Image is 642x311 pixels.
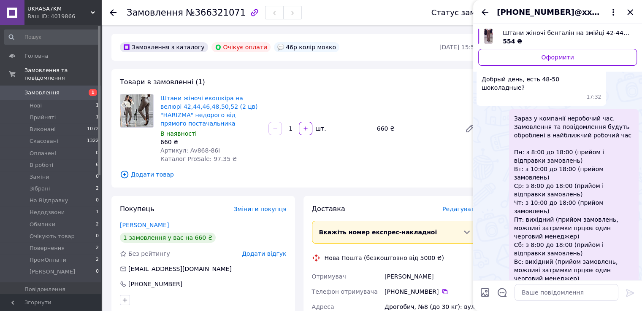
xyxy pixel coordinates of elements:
[160,95,257,127] a: Штани жіночі екошкіра на велюрі 42,44,46,48,50,52 (2 цв) "HARIZMA" недорого від прямого постачаль...
[478,49,637,66] a: Оформити
[24,286,65,293] span: Повідомлення
[383,269,480,284] div: [PERSON_NAME]
[87,126,99,133] span: 1072
[96,114,99,121] span: 1
[4,29,100,45] input: Пошук
[442,206,478,212] span: Редагувати
[160,147,220,154] span: Артикул: Av868-86i
[484,29,493,44] img: 6816083937_w640_h640_bryuki-zhenskie-bengalin.jpg
[587,94,601,101] span: 17:32 12.10.2025
[503,29,630,37] span: Штани жіночі бенгалін на змійці 42-44, 44-46, 48-50, 52-54 (3 цв) "MIXMI" недорого від прямого по...
[30,233,75,240] span: Очікують товар
[312,288,378,295] span: Телефон отримувача
[96,173,99,181] span: 0
[30,161,53,169] span: В роботі
[234,206,287,212] span: Змінити покупця
[128,250,170,257] span: Без рейтингу
[24,52,48,60] span: Головна
[96,221,99,228] span: 2
[96,150,99,157] span: 0
[128,265,232,272] span: [EMAIL_ADDRESS][DOMAIN_NAME]
[160,155,237,162] span: Каталог ProSale: 97.35 ₴
[497,7,601,18] span: [PHONE_NUMBER]@xxxxxx$.com
[211,42,271,52] div: Очікує оплати
[30,221,55,228] span: Обманки
[160,138,262,146] div: 660 ₴
[514,114,634,283] span: Зараз у компанії неробочий час. Замовлення та повідомлення будуть оброблені в найближчий робочий ...
[24,67,101,82] span: Замовлення та повідомлення
[277,44,284,51] img: :speech_balloon:
[439,44,478,51] time: [DATE] 15:56
[96,256,99,264] span: 2
[186,8,246,18] span: №366321071
[313,124,327,133] div: шт.
[24,89,60,97] span: Замовлення
[120,205,154,213] span: Покупець
[274,42,339,52] div: 46р колір мокко
[87,137,99,145] span: 1322
[96,244,99,252] span: 2
[322,254,446,262] div: Нова Пошта (безкоштовно від 5000 ₴)
[120,94,153,127] img: Штани жіночі екошкіра на велюрі 42,44,46,48,50,52 (2 цв) "HARIZMA" недорого від прямого постачаль...
[30,209,65,216] span: Недодзвони
[312,205,345,213] span: Доставка
[96,197,99,204] span: 0
[96,233,99,240] span: 0
[461,120,478,137] a: Редагувати
[89,89,97,96] span: 1
[120,78,205,86] span: Товари в замовленні (1)
[96,268,99,276] span: 0
[127,8,183,18] span: Замовлення
[120,233,216,243] div: 1 замовлення у вас на 660 ₴
[30,173,49,181] span: Заміни
[482,75,601,92] span: Добрый день, есть 48-50 шоколадные?
[374,123,458,134] div: 660 ₴
[120,42,208,52] div: Замовлення з каталогу
[497,7,618,18] button: [PHONE_NUMBER]@xxxxxx$.com
[30,244,65,252] span: Повернення
[30,137,58,145] span: Скасовані
[497,287,508,298] button: Відкрити шаблони відповідей
[96,161,99,169] span: 6
[312,273,346,280] span: Отримувач
[30,126,56,133] span: Виконані
[96,209,99,216] span: 1
[480,7,490,17] button: Назад
[30,185,50,193] span: Зібрані
[503,38,522,45] span: 554 ₴
[110,8,116,17] div: Повернутися назад
[127,280,183,288] div: [PHONE_NUMBER]
[27,13,101,20] div: Ваш ID: 4019866
[478,29,637,46] a: Переглянути товар
[30,256,66,264] span: ПромОплати
[319,229,437,236] span: Вкажіть номер експрес-накладної
[96,185,99,193] span: 2
[96,102,99,110] span: 1
[160,130,197,137] span: В наявності
[30,102,42,110] span: Нові
[30,268,75,276] span: [PERSON_NAME]
[30,114,56,121] span: Прийняті
[385,287,478,296] div: [PHONE_NUMBER]
[30,150,56,157] span: Оплачені
[312,303,334,310] span: Адреса
[431,8,509,17] div: Статус замовлення
[120,222,169,228] a: [PERSON_NAME]
[625,7,635,17] button: Закрити
[120,170,478,179] span: Додати товар
[242,250,286,257] span: Додати відгук
[30,197,68,204] span: На Відправку
[27,5,91,13] span: UKRASA7KM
